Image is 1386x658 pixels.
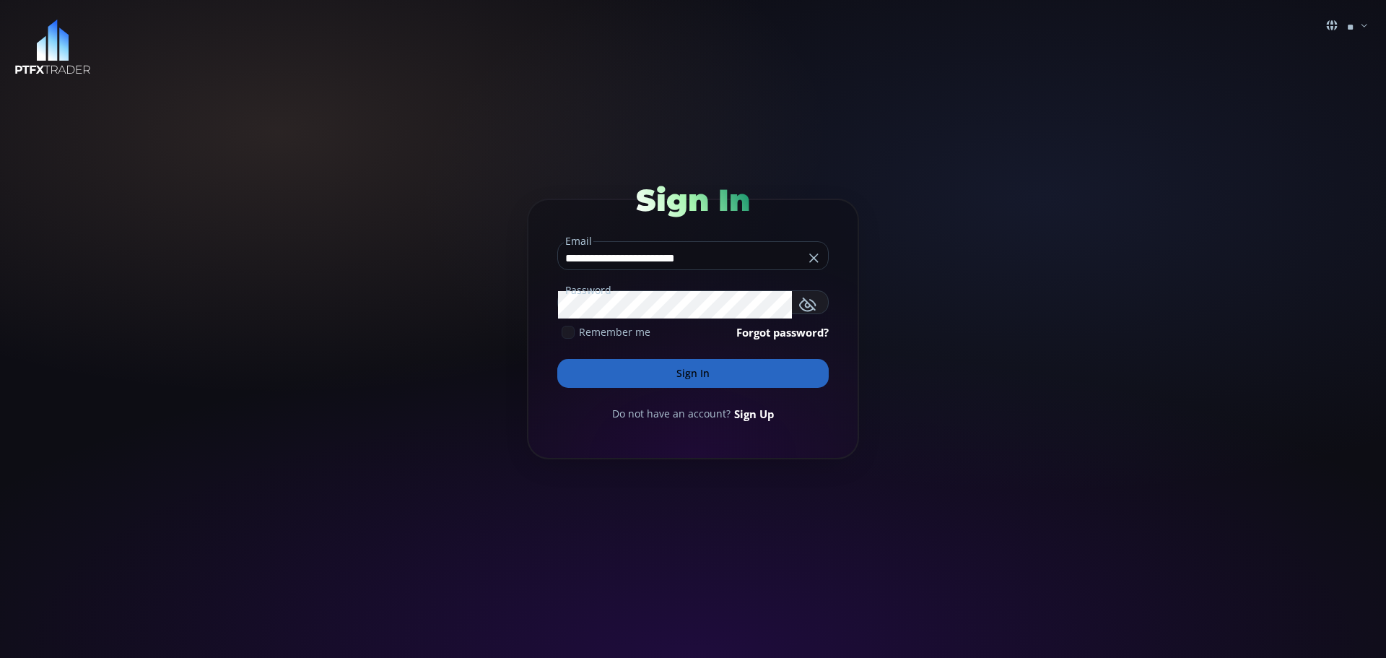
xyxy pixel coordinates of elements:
[14,20,91,75] img: LOGO
[557,359,829,388] button: Sign In
[736,324,829,340] a: Forgot password?
[734,406,774,422] a: Sign Up
[636,181,750,219] span: Sign In
[579,324,650,339] span: Remember me
[557,406,829,422] div: Do not have an account?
